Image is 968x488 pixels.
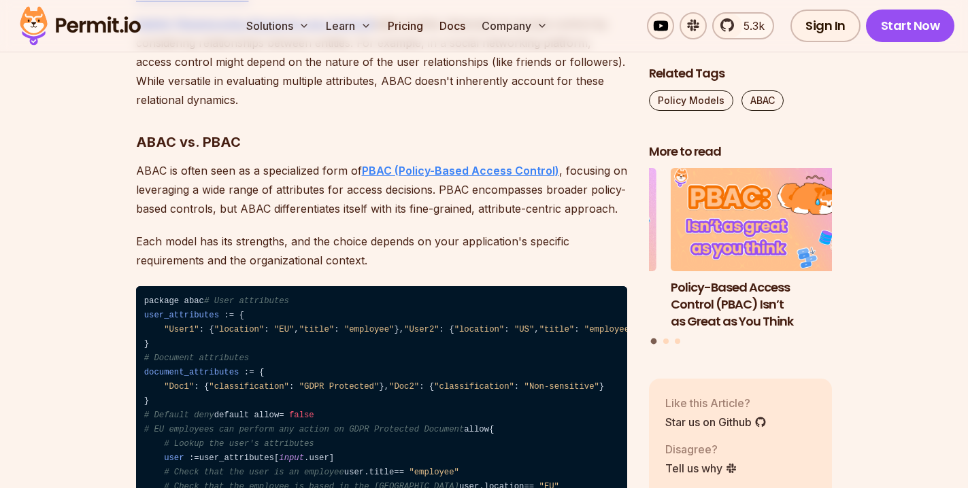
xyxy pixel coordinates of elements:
span: = [399,468,404,477]
span: = [194,453,199,463]
p: ABAC is often seen as a specialized form of , focusing on leveraging a wide range of attributes f... [136,161,627,218]
span: { [209,325,214,334]
h2: Related Tags [649,65,833,82]
span: } [144,339,149,349]
span: # User attributes [204,296,289,306]
span: : [199,325,204,334]
span: : [504,325,509,334]
span: "EU" [274,325,294,334]
div: Posts [649,169,833,347]
span: "GDPR Protected" [299,382,380,391]
span: "employee" [409,468,459,477]
a: Star us on Github [665,414,767,430]
img: Policy-Based Access Control (PBAC) Isn’t as Great as You Think [671,169,854,272]
span: "User2" [404,325,439,334]
p: Each model has its strengths, and the choice depends on your application's specific requirements ... [136,232,627,270]
span: # Document attributes [144,353,249,363]
a: Sign In [790,10,861,42]
span: = [229,311,234,320]
span: # EU employees can perform any action on GDPR Protected Document [144,425,464,434]
span: ] [329,453,334,463]
span: "employee" [584,325,635,334]
span: : [574,325,579,334]
span: "Non-sensitive" [524,382,599,391]
button: Solutions [241,12,315,39]
a: Tell us why [665,460,737,476]
a: ABAC [741,90,784,111]
span: : [244,368,249,377]
span: "Doc1" [164,382,194,391]
span: } [144,396,149,406]
span: { [489,425,494,434]
p: Like this Article? [665,395,767,411]
span: "location" [454,325,505,334]
span: # Default deny [144,411,214,420]
span: # Lookup the user's attributes [164,439,314,449]
img: Permit logo [14,3,147,49]
span: 5.3k [735,18,765,34]
span: { [259,368,264,377]
span: "classification" [209,382,289,391]
button: Company [476,12,553,39]
h2: More to read [649,143,833,160]
span: "User1" [164,325,199,334]
span: { [449,325,454,334]
strong: ABAC vs. PBAC [136,134,241,150]
span: "location" [214,325,265,334]
li: 1 of 3 [671,169,854,330]
img: Django Authorization: An Implementation Guide [473,169,656,272]
button: Go to slide 1 [651,338,657,345]
span: : [334,325,339,334]
a: 5.3k [712,12,774,39]
span: : [264,325,269,334]
span: : [289,382,294,391]
a: Start Now [866,10,955,42]
a: PBAC (Policy-Based Access Control) [362,164,559,177]
span: { [239,311,244,320]
span: = [249,368,254,377]
a: Policy-Based Access Control (PBAC) Isn’t as Great as You ThinkPolicy-Based Access Control (PBAC) ... [671,169,854,330]
span: user [164,453,184,463]
span: document_attributes [144,368,239,377]
button: Go to slide 2 [663,338,669,344]
span: : [189,453,194,463]
span: : [224,311,229,320]
span: input [279,453,304,463]
button: Learn [320,12,377,39]
span: # Check that the user is an employee [164,468,344,477]
span: = [394,468,399,477]
span: "employee" [344,325,395,334]
span: false [289,411,314,420]
span: "title" [539,325,574,334]
span: = [279,411,284,420]
h3: Django Authorization: An Implementation Guide [473,279,656,313]
button: Go to slide 3 [675,338,680,344]
span: "title" [299,325,334,334]
span: } [379,382,384,391]
span: "Doc2" [389,382,419,391]
span: "classification" [434,382,514,391]
span: : [419,382,424,391]
a: Policy Models [649,90,733,111]
span: : [514,382,519,391]
li: 3 of 3 [473,169,656,330]
a: Pricing [382,12,429,39]
span: : [194,382,199,391]
p: adds another dimension to access control by considering relationships between entities. For examp... [136,14,627,109]
h3: Policy-Based Access Control (PBAC) Isn’t as Great as You Think [671,279,854,330]
span: [ [274,453,279,463]
span: { [429,382,434,391]
span: } [394,325,399,334]
span: { [204,382,209,391]
span: } [599,382,604,391]
a: Docs [434,12,471,39]
span: user_attributes [144,311,219,320]
span: : [439,325,444,334]
span: "US" [514,325,534,334]
p: Disagree? [665,441,737,457]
